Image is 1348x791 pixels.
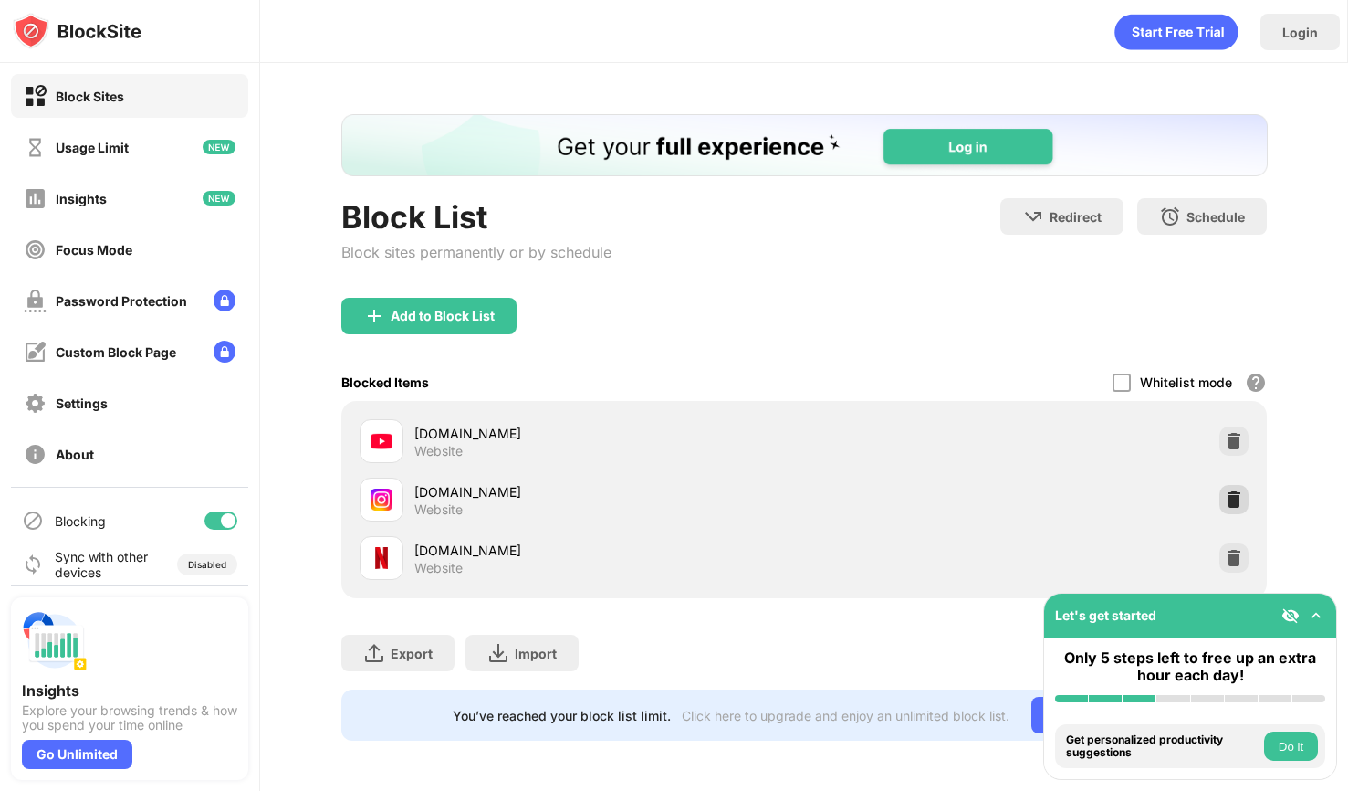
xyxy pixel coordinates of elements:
div: Website [414,560,463,576]
img: favicons [371,430,392,452]
iframe: Banner [341,114,1268,176]
div: Usage Limit [56,140,129,155]
div: Sync with other devices [55,549,149,580]
div: You’ve reached your block list limit. [453,708,671,723]
div: Go Unlimited [22,740,132,769]
div: Schedule [1186,209,1245,225]
img: favicons [371,489,392,511]
img: time-usage-off.svg [24,136,47,159]
img: logo-blocksite.svg [13,13,141,49]
div: Click here to upgrade and enjoy an unlimited block list. [682,708,1009,723]
div: Block Sites [56,89,124,104]
div: [DOMAIN_NAME] [414,424,804,443]
div: Block List [341,198,611,236]
img: lock-menu.svg [214,341,235,363]
div: [DOMAIN_NAME] [414,482,804,501]
img: insights-off.svg [24,187,47,210]
div: Website [414,501,463,518]
div: Import [515,646,557,661]
div: Block sites permanently or by schedule [341,243,611,261]
img: about-off.svg [24,443,47,466]
img: favicons [371,547,392,569]
div: Blocked Items [341,374,429,390]
div: Explore your browsing trends & how you spend your time online [22,703,237,733]
div: Disabled [188,559,226,570]
img: new-icon.svg [203,140,235,154]
div: About [56,447,94,462]
div: Add to Block List [391,309,495,323]
img: block-on.svg [24,85,47,108]
div: Let's get started [1055,607,1156,623]
img: eye-not-visible.svg [1281,606,1300,625]
img: focus-off.svg [24,238,47,261]
div: Website [414,443,463,459]
div: Whitelist mode [1140,374,1232,390]
div: Get personalized productivity suggestions [1066,733,1259,760]
div: Redirect [1050,209,1102,225]
img: omni-setup-toggle.svg [1307,606,1325,625]
div: Only 5 steps left to free up an extra hour each day! [1055,649,1325,684]
div: Custom Block Page [56,344,176,360]
div: [DOMAIN_NAME] [414,541,804,560]
img: sync-icon.svg [22,554,44,575]
div: Settings [56,395,108,411]
img: lock-menu.svg [214,290,235,311]
div: Export [391,646,433,661]
img: password-protection-off.svg [24,290,47,312]
img: blocking-icon.svg [22,510,44,532]
div: Login [1282,25,1318,40]
div: Insights [22,681,237,700]
div: Go Unlimited [1031,697,1156,733]
div: Focus Mode [56,242,132,258]
button: Do it [1264,732,1318,761]
div: Insights [56,191,107,206]
div: Blocking [55,513,106,529]
div: Password Protection [56,293,187,309]
img: new-icon.svg [203,191,235,206]
div: animation [1114,14,1238,50]
img: push-insights.svg [22,608,88,674]
img: settings-off.svg [24,392,47,415]
img: customize-block-page-off.svg [24,341,47,364]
